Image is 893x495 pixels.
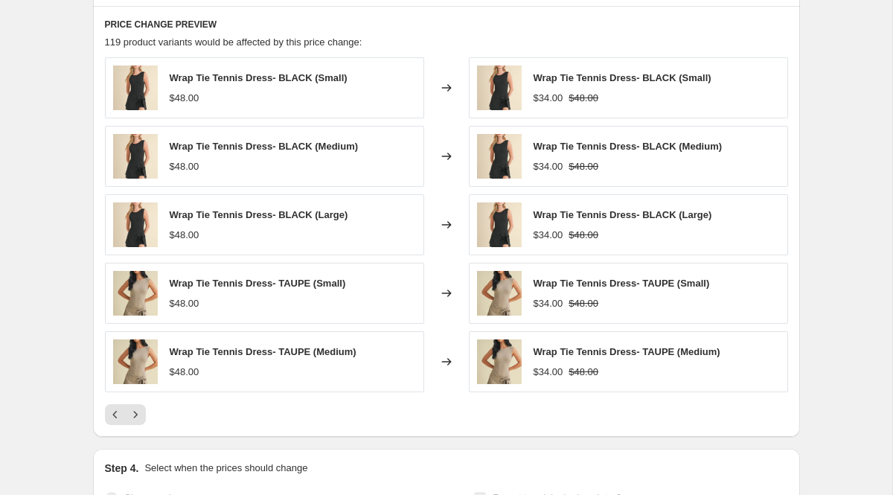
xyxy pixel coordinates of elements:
img: DA31963F-34B8-4EC3-9069-A68743F68B0A_80x.jpg [113,339,158,384]
div: $48.00 [170,159,199,174]
img: DA31963F-34B8-4EC3-9069-A68743F68B0A_80x.jpg [477,339,522,384]
img: 81310F0F-2F19-4619-A91B-8237E63713D2_80x.jpg [477,66,522,110]
span: Wrap Tie Tennis Dress- BLACK (Large) [534,209,712,220]
h6: PRICE CHANGE PREVIEW [105,19,788,31]
span: Wrap Tie Tennis Dress- TAUPE (Medium) [534,346,720,357]
div: $34.00 [534,228,563,243]
p: Select when the prices should change [144,461,307,476]
span: Wrap Tie Tennis Dress- TAUPE (Small) [170,278,346,289]
span: Wrap Tie Tennis Dress- BLACK (Small) [170,72,348,83]
span: Wrap Tie Tennis Dress- BLACK (Small) [534,72,711,83]
img: 81310F0F-2F19-4619-A91B-8237E63713D2_80x.jpg [113,134,158,179]
div: $48.00 [170,296,199,311]
nav: Pagination [105,404,146,425]
div: $34.00 [534,159,563,174]
div: $34.00 [534,365,563,380]
div: $48.00 [170,228,199,243]
div: $48.00 [170,91,199,106]
div: $34.00 [534,91,563,106]
strike: $48.00 [569,91,598,106]
h2: Step 4. [105,461,139,476]
img: DA31963F-34B8-4EC3-9069-A68743F68B0A_80x.jpg [477,271,522,316]
span: 119 product variants would be affected by this price change: [105,36,362,48]
img: 81310F0F-2F19-4619-A91B-8237E63713D2_80x.jpg [113,202,158,247]
strike: $48.00 [569,365,598,380]
strike: $48.00 [569,159,598,174]
span: Wrap Tie Tennis Dress- TAUPE (Medium) [170,346,356,357]
span: Wrap Tie Tennis Dress- BLACK (Medium) [534,141,723,152]
span: Wrap Tie Tennis Dress- BLACK (Large) [170,209,348,220]
div: $48.00 [170,365,199,380]
span: Wrap Tie Tennis Dress- TAUPE (Small) [534,278,710,289]
img: DA31963F-34B8-4EC3-9069-A68743F68B0A_80x.jpg [113,271,158,316]
strike: $48.00 [569,296,598,311]
button: Next [125,404,146,425]
strike: $48.00 [569,228,598,243]
img: 81310F0F-2F19-4619-A91B-8237E63713D2_80x.jpg [113,66,158,110]
img: 81310F0F-2F19-4619-A91B-8237E63713D2_80x.jpg [477,134,522,179]
button: Previous [105,404,126,425]
img: 81310F0F-2F19-4619-A91B-8237E63713D2_80x.jpg [477,202,522,247]
div: $34.00 [534,296,563,311]
span: Wrap Tie Tennis Dress- BLACK (Medium) [170,141,359,152]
